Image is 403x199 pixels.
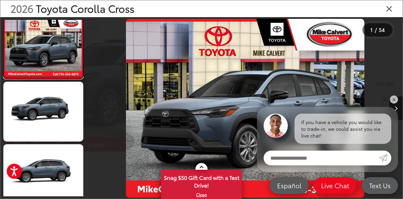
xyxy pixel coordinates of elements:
a: Submit [379,151,391,165]
span: Toyota Corolla Cross [36,1,134,15]
span: Snag $50 Gift Card with a Test Drive! [162,170,241,191]
span: / [374,28,377,32]
button: Next image [389,96,403,120]
div: If you have a vehicle you would like to trade-in, we could assist you via live chat! [295,114,391,144]
span: 2026 [10,1,33,15]
div: 2026 Toyota Corolla Cross LE 0 [88,19,403,198]
span: 54 [379,26,385,33]
span: Español [274,181,305,190]
a: Text Us [362,177,398,194]
img: 2026 Toyota Corolla Cross LE [4,18,82,77]
input: Enter your message [264,151,379,165]
img: Agent profile photo [264,114,288,138]
i: Close gallery [386,4,393,13]
span: 1 [370,26,373,33]
span: Live Chat [318,181,353,190]
a: Live Chat [314,177,357,194]
span: Text Us [366,181,394,190]
a: Español [270,177,309,194]
img: 2026 Toyota Corolla Cross LE [3,81,84,142]
img: 2026 Toyota Corolla Cross LE [126,19,364,198]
